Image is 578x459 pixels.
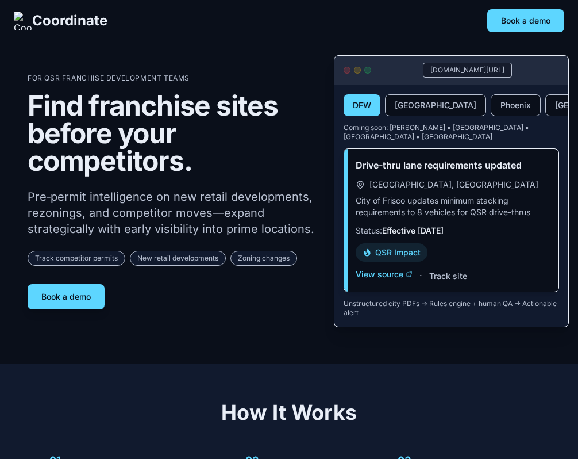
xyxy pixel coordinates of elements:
[356,195,548,218] p: City of Frisco updates minimum stacking requirements to 8 vehicles for QSR drive-thrus
[423,63,512,78] div: [DOMAIN_NAME][URL]
[491,94,541,116] button: Phoenix
[382,225,444,235] span: Effective [DATE]
[130,251,226,266] span: New retail developments
[356,243,427,262] div: QSR Impact
[369,179,538,190] span: [GEOGRAPHIC_DATA], [GEOGRAPHIC_DATA]
[487,9,564,32] button: Book a demo
[230,251,297,266] span: Zoning changes
[28,251,125,266] span: Track competitor permits
[32,12,107,30] span: Coordinate
[356,269,413,280] button: View source
[344,94,380,116] button: DFW
[28,401,550,424] h2: How It Works
[344,123,560,141] p: Coming soon: [PERSON_NAME] • [GEOGRAPHIC_DATA] • [GEOGRAPHIC_DATA] • [GEOGRAPHIC_DATA]
[356,158,548,172] h3: Drive-thru lane requirements updated
[419,269,422,282] span: ·
[14,12,107,30] a: Coordinate
[28,189,315,237] p: Pre‑permit intelligence on new retail developments, rezonings, and competitor moves—expand strate...
[14,12,32,30] img: Coordinate
[429,270,467,282] button: Track site
[28,74,315,83] p: For QSR Franchise Development Teams
[28,92,315,175] h1: Find franchise sites before your competitors.
[385,94,486,116] button: [GEOGRAPHIC_DATA]
[28,284,105,309] button: Book a demo
[344,299,560,318] p: Unstructured city PDFs → Rules engine + human QA → Actionable alert
[356,225,548,236] p: Status:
